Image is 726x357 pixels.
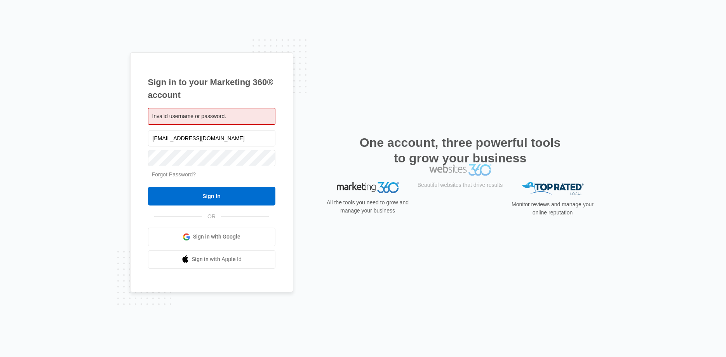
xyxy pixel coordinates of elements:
[152,171,196,178] a: Forgot Password?
[417,199,504,207] p: Beautiful websites that drive results
[202,212,221,221] span: OR
[148,187,275,205] input: Sign In
[148,76,275,101] h1: Sign in to your Marketing 360® account
[509,200,596,217] p: Monitor reviews and manage your online reputation
[192,255,242,263] span: Sign in with Apple Id
[324,199,411,215] p: All the tools you need to grow and manage your business
[193,233,240,241] span: Sign in with Google
[148,228,275,246] a: Sign in with Google
[152,113,226,119] span: Invalid username or password.
[337,182,399,193] img: Marketing 360
[148,130,275,146] input: Email
[148,250,275,269] a: Sign in with Apple Id
[357,135,563,166] h2: One account, three powerful tools to grow your business
[429,182,491,193] img: Websites 360
[522,182,584,195] img: Top Rated Local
